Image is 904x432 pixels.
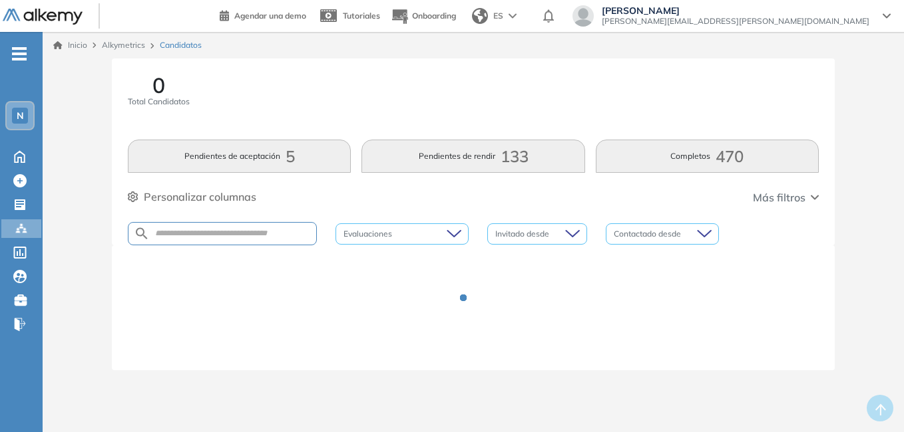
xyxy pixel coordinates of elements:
[128,189,256,205] button: Personalizar columnas
[152,74,165,96] span: 0
[17,110,24,121] span: N
[144,189,256,205] span: Personalizar columnas
[493,10,503,22] span: ES
[12,53,27,55] i: -
[472,8,488,24] img: world
[753,189,819,205] button: Más filtros
[753,189,805,205] span: Más filtros
[412,11,456,21] span: Onboarding
[509,13,517,19] img: arrow
[596,140,819,173] button: Completos470
[602,5,869,16] span: [PERSON_NAME]
[53,39,87,51] a: Inicio
[602,16,869,27] span: [PERSON_NAME][EMAIL_ADDRESS][PERSON_NAME][DOMAIN_NAME]
[3,9,83,25] img: Logo
[160,39,202,51] span: Candidatos
[361,140,584,173] button: Pendientes de rendir133
[391,2,456,31] button: Onboarding
[234,11,306,21] span: Agendar una demo
[128,140,351,173] button: Pendientes de aceptación5
[134,225,150,242] img: SEARCH_ALT
[102,40,145,50] span: Alkymetrics
[128,96,190,108] span: Total Candidatos
[220,7,306,23] a: Agendar una demo
[343,11,380,21] span: Tutoriales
